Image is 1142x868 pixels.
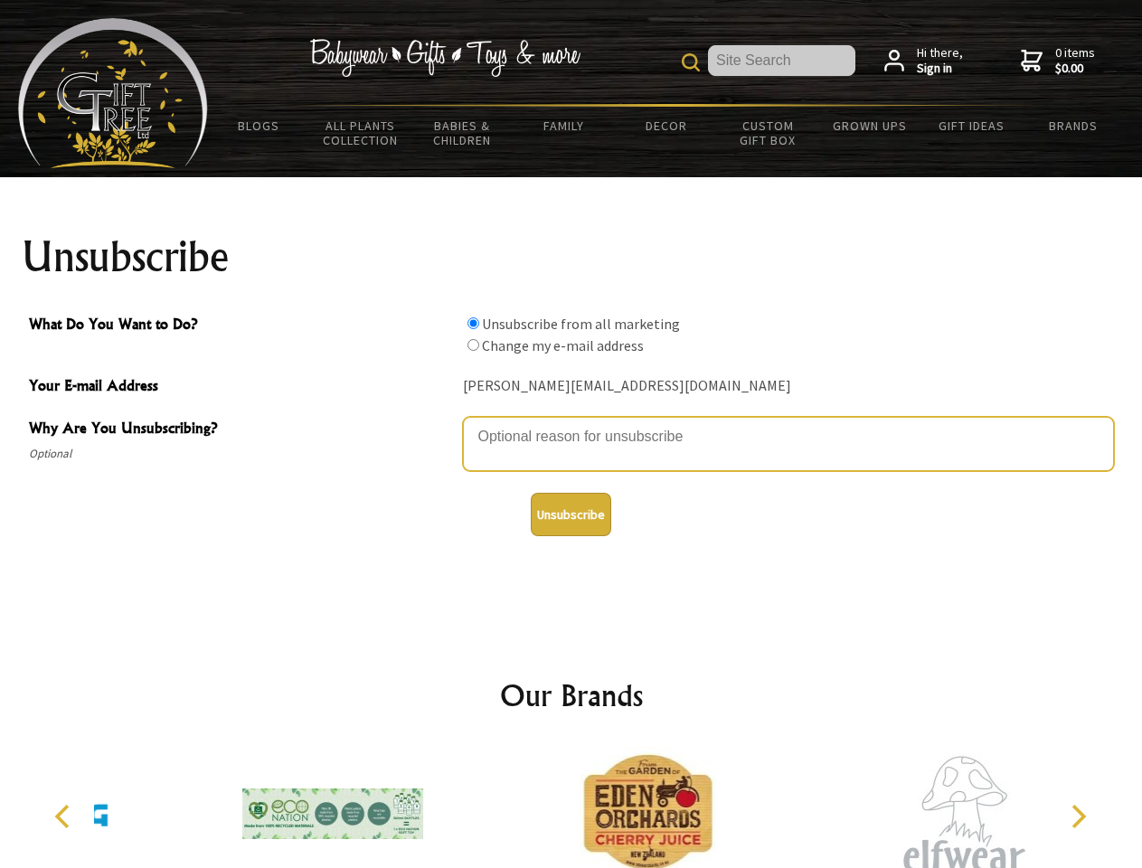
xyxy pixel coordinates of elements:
h2: Our Brands [36,674,1107,717]
h1: Unsubscribe [22,235,1121,278]
a: Hi there,Sign in [884,45,963,77]
input: What Do You Want to Do? [467,317,479,329]
span: Optional [29,443,454,465]
img: Babyware - Gifts - Toys and more... [18,18,208,168]
a: 0 items$0.00 [1021,45,1095,77]
a: Brands [1023,107,1125,145]
span: What Do You Want to Do? [29,313,454,339]
button: Previous [45,797,85,836]
div: [PERSON_NAME][EMAIL_ADDRESS][DOMAIN_NAME] [463,373,1114,401]
textarea: Why Are You Unsubscribing? [463,417,1114,471]
a: All Plants Collection [310,107,412,159]
span: Your E-mail Address [29,374,454,401]
strong: Sign in [917,61,963,77]
a: BLOGS [208,107,310,145]
a: Gift Ideas [920,107,1023,145]
button: Next [1058,797,1098,836]
input: Site Search [708,45,855,76]
a: Family [514,107,616,145]
label: Unsubscribe from all marketing [482,315,680,333]
span: Why Are You Unsubscribing? [29,417,454,443]
strong: $0.00 [1055,61,1095,77]
label: Change my e-mail address [482,336,644,354]
a: Custom Gift Box [717,107,819,159]
input: What Do You Want to Do? [467,339,479,351]
a: Grown Ups [818,107,920,145]
img: Babywear - Gifts - Toys & more [309,39,580,77]
button: Unsubscribe [531,493,611,536]
img: product search [682,53,700,71]
span: Hi there, [917,45,963,77]
a: Decor [615,107,717,145]
a: Babies & Children [411,107,514,159]
span: 0 items [1055,44,1095,77]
